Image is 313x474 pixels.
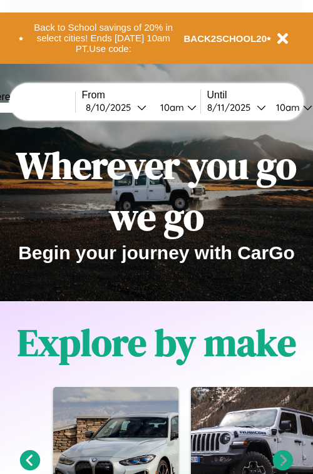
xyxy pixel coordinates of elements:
div: 10am [154,101,187,113]
button: 8/10/2025 [82,101,150,114]
button: Back to School savings of 20% in select cities! Ends [DATE] 10am PT.Use code: [23,19,184,58]
button: 10am [150,101,200,114]
div: 8 / 11 / 2025 [207,101,257,113]
label: From [82,90,200,101]
div: 10am [270,101,303,113]
b: BACK2SCHOOL20 [184,33,267,44]
h1: Explore by make [18,317,296,368]
div: 8 / 10 / 2025 [86,101,137,113]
